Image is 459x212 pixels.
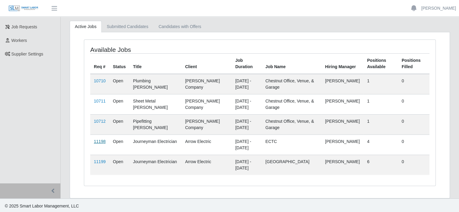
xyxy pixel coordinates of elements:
[398,53,429,74] th: Positions Filled
[321,53,363,74] th: Hiring Manager
[109,94,129,114] td: Open
[94,139,106,144] a: 11198
[262,155,322,175] td: [GEOGRAPHIC_DATA]
[109,114,129,134] td: Open
[262,74,322,94] td: Chestnut Office, Venue, & Garage
[181,114,231,134] td: [PERSON_NAME] Company
[94,159,106,164] a: 11199
[262,114,322,134] td: Chestnut Office, Venue, & Garage
[363,94,398,114] td: 1
[181,74,231,94] td: [PERSON_NAME] Company
[94,78,106,83] a: 10710
[90,53,109,74] th: Req #
[363,155,398,175] td: 6
[232,94,262,114] td: [DATE] - [DATE]
[129,134,182,155] td: Journeyman Electrician
[262,94,322,114] td: Chestnut Office, Venue, & Garage
[262,134,322,155] td: ECTC
[398,155,429,175] td: 0
[321,114,363,134] td: [PERSON_NAME]
[232,74,262,94] td: [DATE] - [DATE]
[321,94,363,114] td: [PERSON_NAME]
[109,53,129,74] th: Status
[398,74,429,94] td: 0
[153,21,206,33] a: Candidates with Offers
[232,114,262,134] td: [DATE] - [DATE]
[398,114,429,134] td: 0
[321,134,363,155] td: [PERSON_NAME]
[181,155,231,175] td: Arrow Electric
[232,134,262,155] td: [DATE] - [DATE]
[109,134,129,155] td: Open
[94,99,106,103] a: 10711
[262,53,322,74] th: Job Name
[11,24,37,29] span: Job Requests
[5,204,79,208] span: © 2025 Smart Labor Management, LLC
[109,155,129,175] td: Open
[232,53,262,74] th: Job Duration
[129,155,182,175] td: Journeyman Electrician
[129,94,182,114] td: Sheet Metal [PERSON_NAME]
[398,134,429,155] td: 0
[11,38,27,43] span: Workers
[70,21,102,33] a: Active Jobs
[181,134,231,155] td: Arrow Electric
[363,114,398,134] td: 1
[90,46,226,53] h4: Available Jobs
[11,52,43,56] span: Supplier Settings
[129,53,182,74] th: Title
[363,53,398,74] th: Positions Available
[8,5,39,12] img: SLM Logo
[102,21,154,33] a: Submitted Candidates
[181,53,231,74] th: Client
[94,119,106,124] a: 10712
[398,94,429,114] td: 0
[181,94,231,114] td: [PERSON_NAME] Company
[363,134,398,155] td: 4
[421,5,456,11] a: [PERSON_NAME]
[109,74,129,94] td: Open
[321,155,363,175] td: [PERSON_NAME]
[363,74,398,94] td: 1
[321,74,363,94] td: [PERSON_NAME]
[129,114,182,134] td: Pipefitting [PERSON_NAME]
[129,74,182,94] td: Plumbing [PERSON_NAME]
[232,155,262,175] td: [DATE] - [DATE]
